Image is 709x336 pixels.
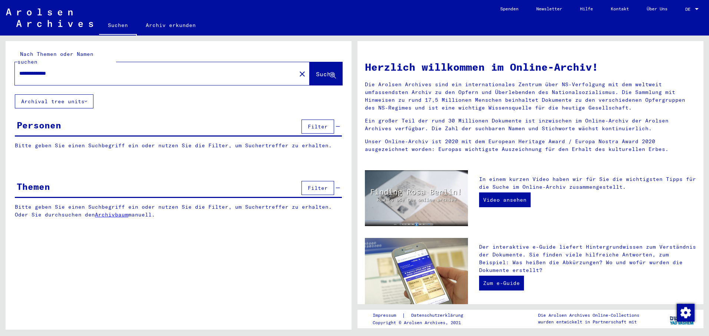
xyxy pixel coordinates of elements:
span: DE [685,7,693,12]
span: Filter [308,123,328,130]
button: Suche [310,62,342,85]
p: Unser Online-Archiv ist 2020 mit dem European Heritage Award / Europa Nostra Award 2020 ausgezeic... [365,138,696,153]
p: Bitte geben Sie einen Suchbegriff ein oder nutzen Sie die Filter, um Suchertreffer zu erhalten. [15,142,342,149]
p: Copyright © Arolsen Archives, 2021 [373,319,472,326]
div: Personen [17,118,61,132]
p: In einem kurzen Video haben wir für Sie die wichtigsten Tipps für die Suche im Online-Archiv zusa... [479,175,696,191]
button: Clear [295,66,310,81]
a: Suchen [99,16,137,36]
p: Bitte geben Sie einen Suchbegriff ein oder nutzen Sie die Filter, um Suchertreffer zu erhalten. O... [15,203,342,219]
a: Zum e-Guide [479,276,524,290]
p: Die Arolsen Archives Online-Collections [538,312,639,319]
mat-label: Nach Themen oder Namen suchen [17,51,93,65]
mat-icon: close [298,70,307,78]
img: Zustimmung ändern [677,304,695,322]
img: Arolsen_neg.svg [6,9,93,27]
a: Datenschutzerklärung [405,312,472,319]
h1: Herzlich willkommen im Online-Archiv! [365,59,696,75]
button: Archival tree units [15,94,93,108]
img: eguide.jpg [365,238,468,306]
a: Archivbaum [95,211,128,218]
p: Ein großer Teil der rund 30 Millionen Dokumente ist inzwischen im Online-Archiv der Arolsen Archi... [365,117,696,132]
p: wurden entwickelt in Partnerschaft mit [538,319,639,325]
img: yv_logo.png [668,309,696,328]
a: Archiv erkunden [137,16,205,34]
span: Suche [316,70,334,78]
img: video.jpg [365,170,468,226]
div: Themen [17,180,50,193]
div: | [373,312,472,319]
a: Video ansehen [479,192,531,207]
button: Filter [301,120,334,134]
span: Filter [308,185,328,191]
p: Der interaktive e-Guide liefert Hintergrundwissen zum Verständnis der Dokumente. Sie finden viele... [479,243,696,274]
button: Filter [301,181,334,195]
p: Die Arolsen Archives sind ein internationales Zentrum über NS-Verfolgung mit dem weltweit umfasse... [365,81,696,112]
a: Impressum [373,312,402,319]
